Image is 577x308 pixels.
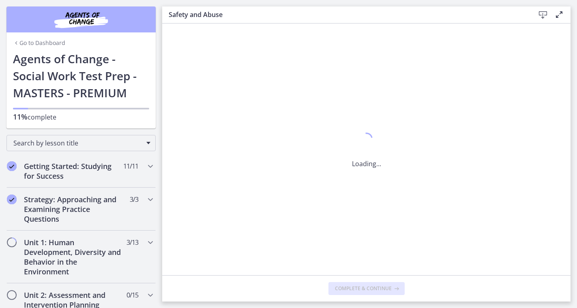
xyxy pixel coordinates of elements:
p: Loading... [352,159,381,169]
img: Agents of Change [32,10,130,29]
span: 3 / 13 [127,237,138,247]
h2: Getting Started: Studying for Success [24,161,123,181]
span: 11 / 11 [123,161,138,171]
i: Completed [7,195,17,204]
span: 11% [13,112,28,122]
span: Search by lesson title [13,139,142,148]
a: Go to Dashboard [13,39,65,47]
div: Search by lesson title [6,135,156,151]
i: Completed [7,161,17,171]
span: 3 / 3 [130,195,138,204]
h2: Strategy: Approaching and Examining Practice Questions [24,195,123,224]
h3: Safety and Abuse [169,10,522,19]
div: 1 [352,130,381,149]
span: Complete & continue [335,285,392,292]
h1: Agents of Change - Social Work Test Prep - MASTERS - PREMIUM [13,50,149,101]
button: Complete & continue [328,282,405,295]
h2: Unit 1: Human Development, Diversity and Behavior in the Environment [24,237,123,276]
p: complete [13,112,149,122]
span: 0 / 15 [127,290,138,300]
